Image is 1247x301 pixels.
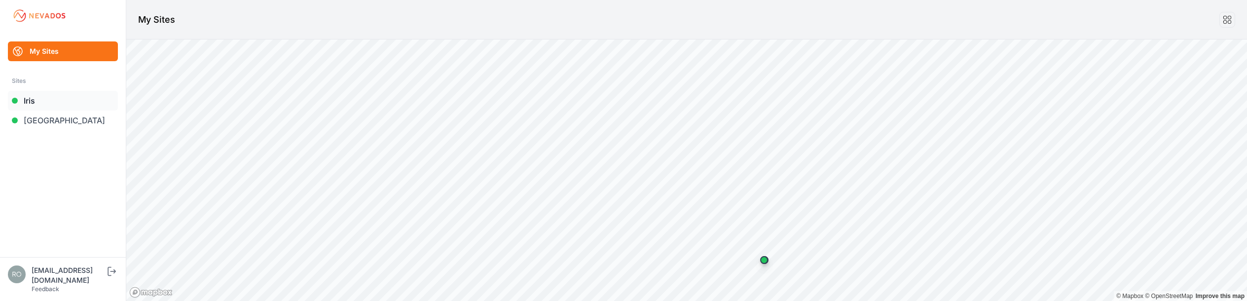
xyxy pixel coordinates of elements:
[8,111,118,130] a: [GEOGRAPHIC_DATA]
[754,250,774,270] div: Map marker
[8,41,118,61] a: My Sites
[32,285,59,293] a: Feedback
[8,91,118,111] a: Iris
[1116,293,1143,300] a: Mapbox
[12,8,67,24] img: Nevados
[1196,293,1245,300] a: Map feedback
[138,13,175,27] h1: My Sites
[129,287,173,298] a: Mapbox logo
[126,39,1247,301] canvas: Map
[1145,293,1193,300] a: OpenStreetMap
[12,75,114,87] div: Sites
[32,265,106,285] div: [EMAIL_ADDRESS][DOMAIN_NAME]
[8,265,26,283] img: rono@prim.com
